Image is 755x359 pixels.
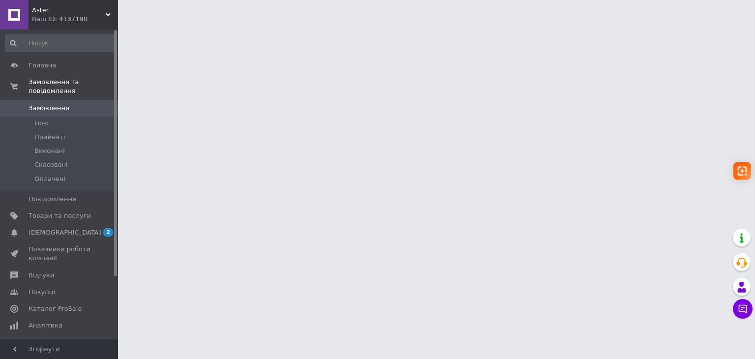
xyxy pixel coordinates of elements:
[32,6,106,15] span: Aster
[29,304,82,313] span: Каталог ProSale
[103,228,113,237] span: 2
[29,338,91,356] span: Управління сайтом
[29,211,91,220] span: Товари та послуги
[34,160,68,169] span: Скасовані
[32,15,118,24] div: Ваш ID: 4137190
[34,175,65,183] span: Оплачені
[29,104,69,113] span: Замовлення
[29,288,55,297] span: Покупці
[34,147,65,155] span: Виконані
[5,34,116,52] input: Пошук
[29,195,76,204] span: Повідомлення
[34,119,49,128] span: Нові
[29,78,118,95] span: Замовлення та повідомлення
[29,321,62,330] span: Аналітика
[29,245,91,263] span: Показники роботи компанії
[29,61,56,70] span: Головна
[29,271,54,280] span: Відгуки
[34,133,65,142] span: Прийняті
[733,299,753,319] button: Чат з покупцем
[29,228,101,237] span: [DEMOGRAPHIC_DATA]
